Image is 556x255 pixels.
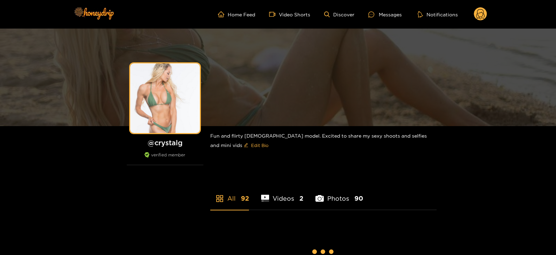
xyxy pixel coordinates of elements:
span: appstore [216,194,224,203]
li: Photos [315,178,363,210]
span: video-camera [269,11,279,17]
li: Videos [261,178,304,210]
span: edit [244,143,248,148]
a: Video Shorts [269,11,310,17]
button: Notifications [416,11,460,18]
h1: @ crystalg [127,138,203,147]
button: editEdit Bio [242,140,270,151]
span: 90 [354,194,363,203]
a: Discover [324,11,354,17]
div: verified member [127,152,203,165]
a: Home Feed [218,11,255,17]
span: home [218,11,228,17]
span: 92 [241,194,249,203]
span: Edit Bio [251,142,268,149]
li: All [210,178,249,210]
div: Messages [368,10,402,18]
span: 2 [299,194,303,203]
div: Fun and flirty [DEMOGRAPHIC_DATA] model. Excited to share my sexy shoots and selfies and mini vids [210,126,437,156]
